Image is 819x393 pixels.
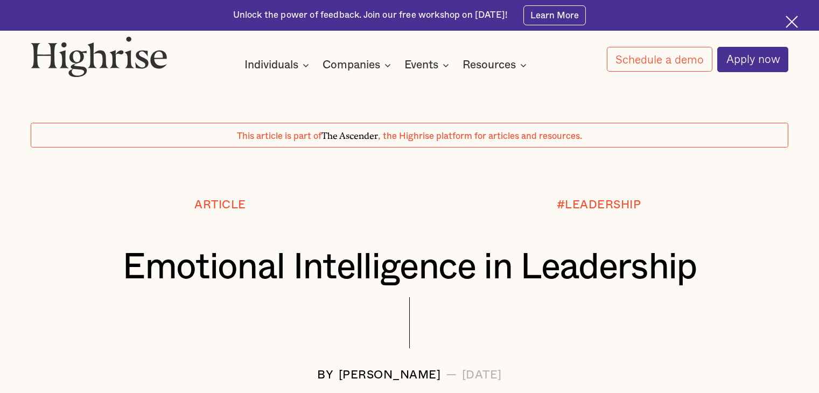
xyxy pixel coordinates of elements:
div: Events [404,59,438,72]
span: The Ascender [321,129,378,139]
div: Article [194,199,246,212]
img: Cross icon [786,16,798,28]
div: Individuals [244,59,312,72]
div: Resources [463,59,530,72]
a: Learn More [523,5,586,25]
div: Individuals [244,59,298,72]
span: , the Highrise platform for articles and resources. [378,132,582,141]
div: [DATE] [462,369,502,382]
h1: Emotional Intelligence in Leadership [62,247,757,287]
div: Resources [463,59,516,72]
span: This article is part of [237,132,321,141]
div: Companies [323,59,394,72]
a: Apply now [717,47,788,72]
div: Events [404,59,452,72]
a: Schedule a demo [607,47,712,72]
div: #LEADERSHIP [557,199,641,212]
div: Unlock the power of feedback. Join our free workshop on [DATE]! [233,9,508,22]
div: [PERSON_NAME] [339,369,441,382]
img: Highrise logo [31,36,167,78]
div: BY [317,369,333,382]
div: Companies [323,59,380,72]
div: — [446,369,457,382]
